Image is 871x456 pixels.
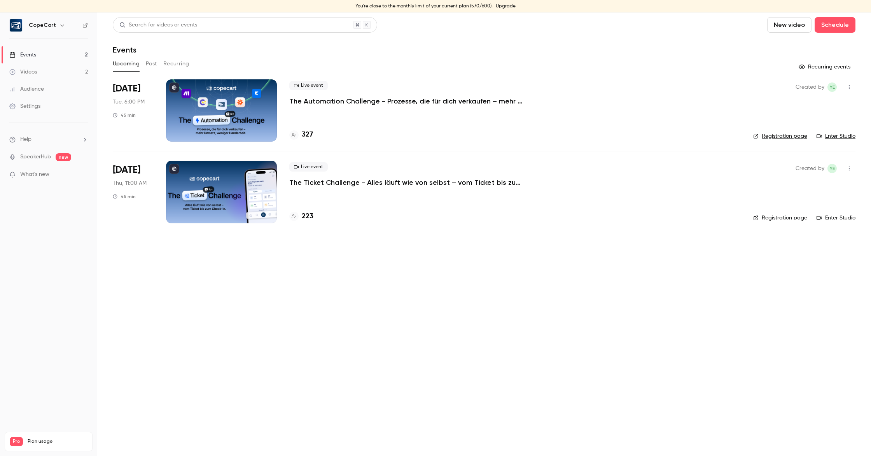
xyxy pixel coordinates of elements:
div: Oct 9 Thu, 11:00 AM (Europe/Berlin) [113,161,154,223]
div: Audience [9,85,44,93]
button: Recurring events [795,61,855,73]
a: 223 [289,211,313,222]
button: Recurring [163,58,189,70]
a: Enter Studio [817,214,855,222]
span: Plan usage [28,438,87,445]
a: Upgrade [496,3,516,9]
span: Live event [289,81,328,90]
span: Created by [796,164,824,173]
h4: 327 [302,130,313,140]
button: Schedule [815,17,855,33]
a: Registration page [753,132,807,140]
button: Past [146,58,157,70]
span: Live event [289,162,328,172]
a: The Automation Challenge - Prozesse, die für dich verkaufen – mehr Umsatz, weniger Handarbeit [289,96,523,106]
div: Oct 7 Tue, 6:00 PM (Europe/Berlin) [113,79,154,142]
h1: Events [113,45,136,54]
span: Help [20,135,31,144]
h4: 223 [302,211,313,222]
span: What's new [20,170,49,179]
button: Upcoming [113,58,140,70]
div: Settings [9,102,40,110]
a: The Ticket Challenge - Alles läuft wie von selbst – vom Ticket bis zum Check-in [289,178,523,187]
a: 327 [289,130,313,140]
a: SpeakerHub [20,153,51,161]
span: new [56,153,71,161]
span: YE [830,164,835,173]
div: Events [9,51,36,59]
div: 45 min [113,112,136,118]
img: CopeCart [10,19,22,32]
span: [DATE] [113,164,140,176]
div: 45 min [113,193,136,200]
span: [DATE] [113,82,140,95]
span: Yasamin Esfahani [827,164,837,173]
span: YE [830,82,835,92]
a: Enter Studio [817,132,855,140]
a: Registration page [753,214,807,222]
li: help-dropdown-opener [9,135,88,144]
span: Tue, 6:00 PM [113,98,145,106]
button: New video [767,17,812,33]
div: Search for videos or events [119,21,197,29]
span: Thu, 11:00 AM [113,179,147,187]
h6: CopeCart [29,21,56,29]
span: Created by [796,82,824,92]
span: Pro [10,437,23,446]
span: Yasamin Esfahani [827,82,837,92]
div: Videos [9,68,37,76]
